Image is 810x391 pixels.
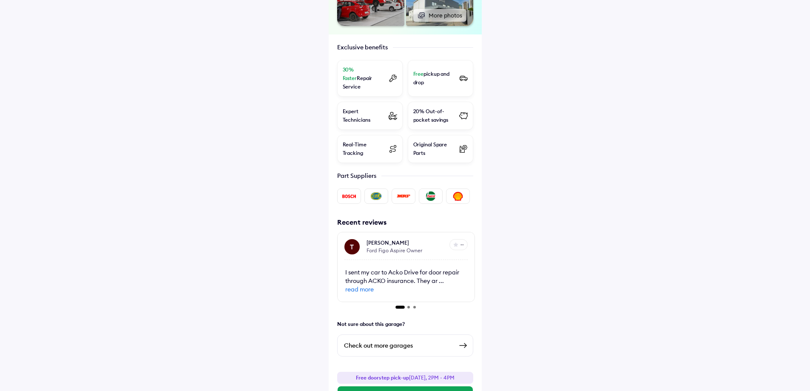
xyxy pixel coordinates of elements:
[343,66,384,91] div: Repair Service
[413,70,455,87] div: pickup and drop
[337,43,388,51] div: Exclusive benefits
[343,107,384,124] div: Expert Technicians
[460,241,464,248] div: --
[413,107,455,124] div: 20% Out-of-pocket savings
[356,374,455,382] div: [DATE], 2PM - 4PM
[344,340,453,351] div: Check out more garages
[367,239,422,247] div: [PERSON_NAME]
[345,285,467,294] span: read more
[343,66,357,81] span: 30% Faster
[345,268,467,294] span: I sent my car to Acko Drive for door repair through ACKO insurance. They ar ...
[413,140,455,157] div: Original Spare Parts
[343,140,384,157] div: Real-Time Tracking
[337,217,475,227] div: Recent reviews
[413,9,466,22] button: More photos
[329,317,482,331] div: Not sure about this garage?
[418,11,425,20] img: gallery.svg
[356,374,409,381] strong: Free doorstep pick-up
[337,171,376,180] div: Part Suppliers
[350,242,354,252] div: T
[367,247,422,254] div: Ford Figo Aspire Owner
[413,71,424,77] span: Free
